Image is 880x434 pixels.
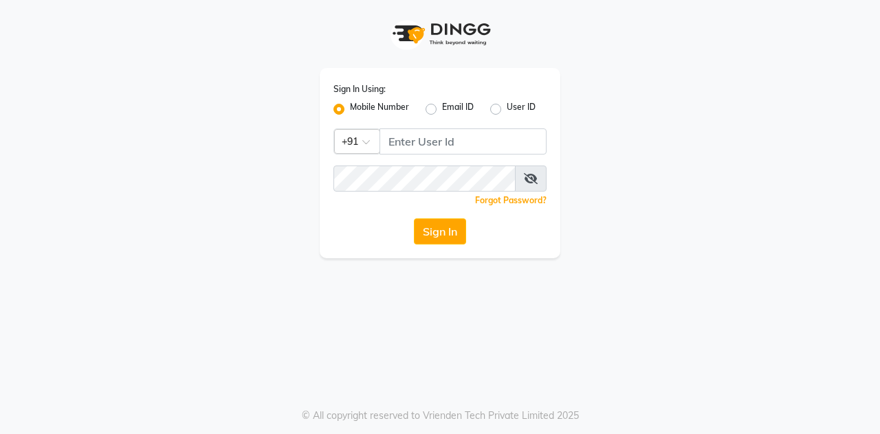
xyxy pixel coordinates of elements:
label: Mobile Number [350,101,409,117]
label: Email ID [442,101,474,117]
input: Username [333,165,516,192]
button: Sign In [414,218,466,244]
label: User ID [507,101,536,117]
a: Forgot Password? [475,195,547,205]
label: Sign In Using: [333,83,386,95]
img: logo1.svg [385,14,495,54]
input: Username [379,128,547,155]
